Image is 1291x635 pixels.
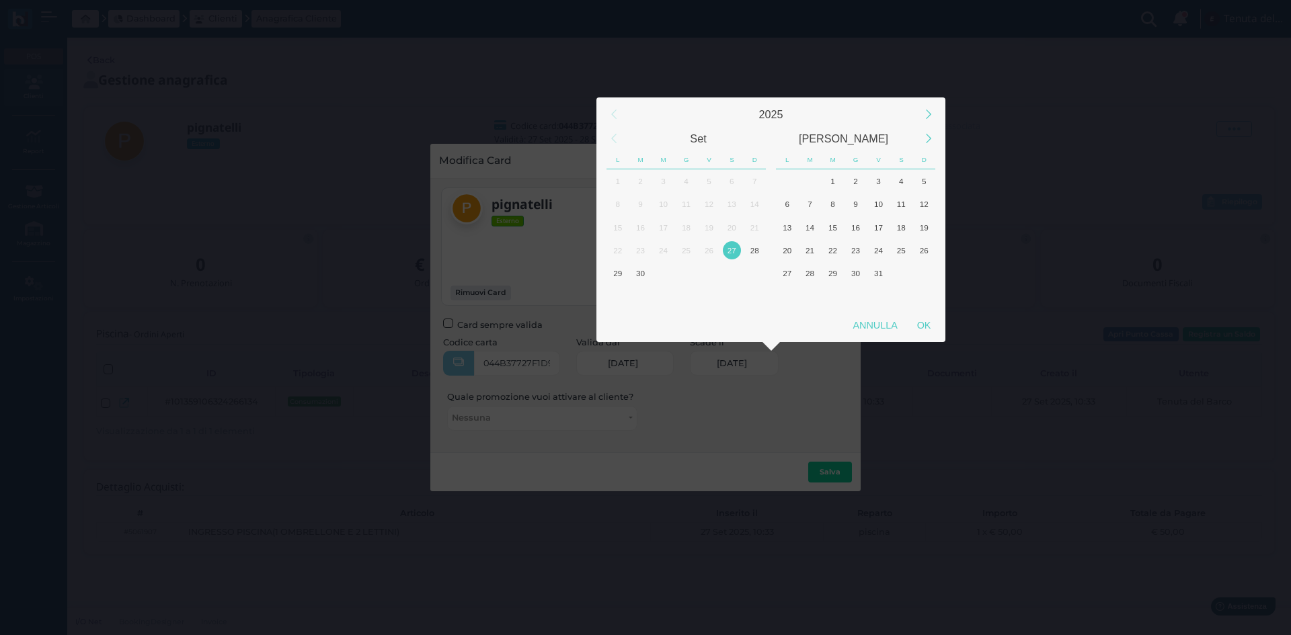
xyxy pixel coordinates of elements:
div: Settembre [626,126,771,151]
div: Martedì [629,151,652,169]
div: Venerdì, Ottobre 31 [867,262,890,285]
div: 9 [631,195,650,213]
div: Martedì, Ottobre 14 [799,216,822,239]
div: Lunedì, Settembre 8 [607,193,629,216]
div: 15 [824,218,842,237]
div: 23 [847,241,865,259]
div: 8 [824,195,842,213]
div: 6 [778,195,796,213]
div: Sabato, Ottobre 11 [890,193,912,216]
div: 6 [723,172,741,190]
div: Lunedì, Ottobre 27 [776,262,799,285]
div: Next Month [914,124,943,153]
div: Giovedì, Settembre 4 [675,169,698,192]
div: Sabato, Settembre 13 [720,193,743,216]
div: Martedì, Settembre 2 [629,169,652,192]
div: 22 [609,241,627,259]
div: 27 [723,241,741,259]
span: Assistenza [40,11,89,21]
div: Martedì, Ottobre 7 [799,193,822,216]
div: Previous Month [599,124,628,153]
div: Venerdì, Settembre 26 [697,239,720,261]
div: Domenica, Settembre 7 [743,169,766,192]
div: 2 [847,172,865,190]
div: 20 [723,218,741,237]
div: Venerdì, Ottobre 10 [867,193,890,216]
div: Lunedì [776,151,799,169]
div: Mercoledì, Ottobre 15 [822,216,845,239]
div: 12 [915,195,933,213]
div: 5 [915,172,933,190]
div: Lunedì, Ottobre 20 [776,239,799,261]
div: Sabato [890,151,912,169]
div: Venerdì, Novembre 7 [867,285,890,308]
div: Giovedì [675,151,698,169]
div: Giovedì, Ottobre 16 [845,216,867,239]
div: 24 [869,241,888,259]
div: 3 [869,172,888,190]
div: Previous Year [599,100,628,129]
div: 10 [654,195,672,213]
div: 1 [609,172,627,190]
div: 30 [631,264,650,282]
div: 10 [869,195,888,213]
div: 1 [824,172,842,190]
div: Oggi, Sabato, Settembre 27 [720,239,743,261]
div: Martedì, Settembre 23 [629,239,652,261]
div: Mercoledì, Ottobre 22 [822,239,845,261]
div: 21 [746,218,764,237]
div: Lunedì, Settembre 22 [607,239,629,261]
div: Sabato, Novembre 1 [890,262,912,285]
div: Giovedì, Ottobre 2 [675,262,698,285]
div: Domenica, Ottobre 12 [743,285,766,308]
div: Domenica, Ottobre 12 [912,193,935,216]
div: 3 [654,172,672,190]
div: 5 [700,172,718,190]
div: 12 [700,195,718,213]
div: Martedì, Settembre 16 [629,216,652,239]
div: Sabato, Ottobre 25 [890,239,912,261]
div: Giovedì, Settembre 25 [675,239,698,261]
div: Domenica [743,151,766,169]
div: 2025 [626,102,916,126]
div: Giovedì, Ottobre 9 [845,193,867,216]
div: Domenica, Settembre 14 [743,193,766,216]
div: Venerdì, Ottobre 17 [867,216,890,239]
div: Sabato, Ottobre 18 [890,216,912,239]
div: Domenica, Settembre 21 [743,216,766,239]
div: Venerdì, Settembre 5 [697,169,720,192]
div: 4 [892,172,910,190]
div: Mercoledì, Ottobre 29 [822,262,845,285]
div: Mercoledì, Novembre 5 [822,285,845,308]
div: Giovedì, Settembre 11 [675,193,698,216]
div: Giovedì, Novembre 6 [845,285,867,308]
div: Domenica, Ottobre 5 [912,169,935,192]
div: 14 [801,218,819,237]
div: 7 [801,195,819,213]
div: Annulla [843,313,907,337]
div: Venerdì [867,151,890,169]
div: 28 [801,264,819,282]
div: Martedì, Ottobre 28 [799,262,822,285]
div: Next Year [914,100,943,129]
div: 18 [892,218,910,237]
div: OK [907,313,941,337]
div: Mercoledì, Settembre 10 [652,193,675,216]
div: 21 [801,241,819,259]
div: 25 [677,241,695,259]
div: Sabato, Novembre 8 [890,285,912,308]
div: Domenica [912,151,935,169]
div: 11 [677,195,695,213]
div: 16 [847,218,865,237]
div: Venerdì, Settembre 19 [697,216,720,239]
div: Mercoledì, Settembre 3 [652,169,675,192]
div: Venerdì, Settembre 12 [697,193,720,216]
div: Mercoledì [652,151,675,169]
div: 13 [723,195,741,213]
div: 26 [915,241,933,259]
div: 28 [746,241,764,259]
div: Lunedì, Settembre 29 [607,262,629,285]
div: Mercoledì, Ottobre 8 [652,285,675,308]
div: Martedì, Ottobre 7 [629,285,652,308]
div: Giovedì [845,151,867,169]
